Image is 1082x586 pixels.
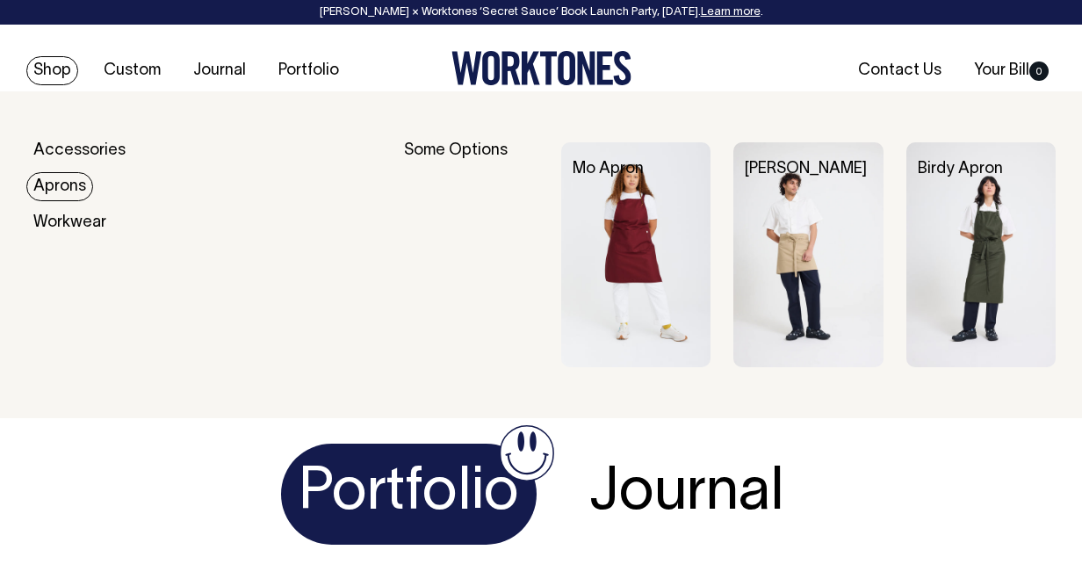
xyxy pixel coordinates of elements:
[573,162,644,177] a: Mo Apron
[572,444,802,545] h1: Journal
[733,142,883,367] img: Bobby Apron
[1029,61,1049,81] span: 0
[26,208,113,237] a: Workwear
[967,56,1056,85] a: Your Bill0
[851,56,949,85] a: Contact Us
[745,162,867,177] a: [PERSON_NAME]
[906,142,1056,367] img: Birdy Apron
[26,56,78,85] a: Shop
[186,56,253,85] a: Journal
[18,6,1064,18] div: [PERSON_NAME] × Worktones ‘Secret Sauce’ Book Launch Party, [DATE]. .
[26,136,133,165] a: Accessories
[561,142,711,367] img: Mo Apron
[918,162,1003,177] a: Birdy Apron
[97,56,168,85] a: Custom
[404,142,537,367] div: Some Options
[701,7,761,18] a: Learn more
[281,444,537,545] h1: Portfolio
[26,172,93,201] a: Aprons
[271,56,346,85] a: Portfolio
